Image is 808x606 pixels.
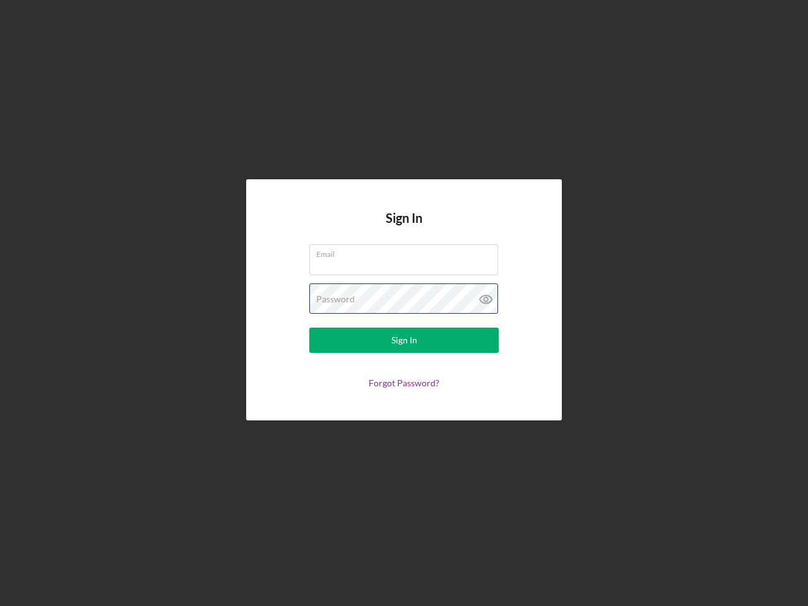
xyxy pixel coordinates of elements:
[386,211,422,244] h4: Sign In
[316,245,498,259] label: Email
[391,328,417,353] div: Sign In
[369,377,439,388] a: Forgot Password?
[316,294,355,304] label: Password
[309,328,499,353] button: Sign In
